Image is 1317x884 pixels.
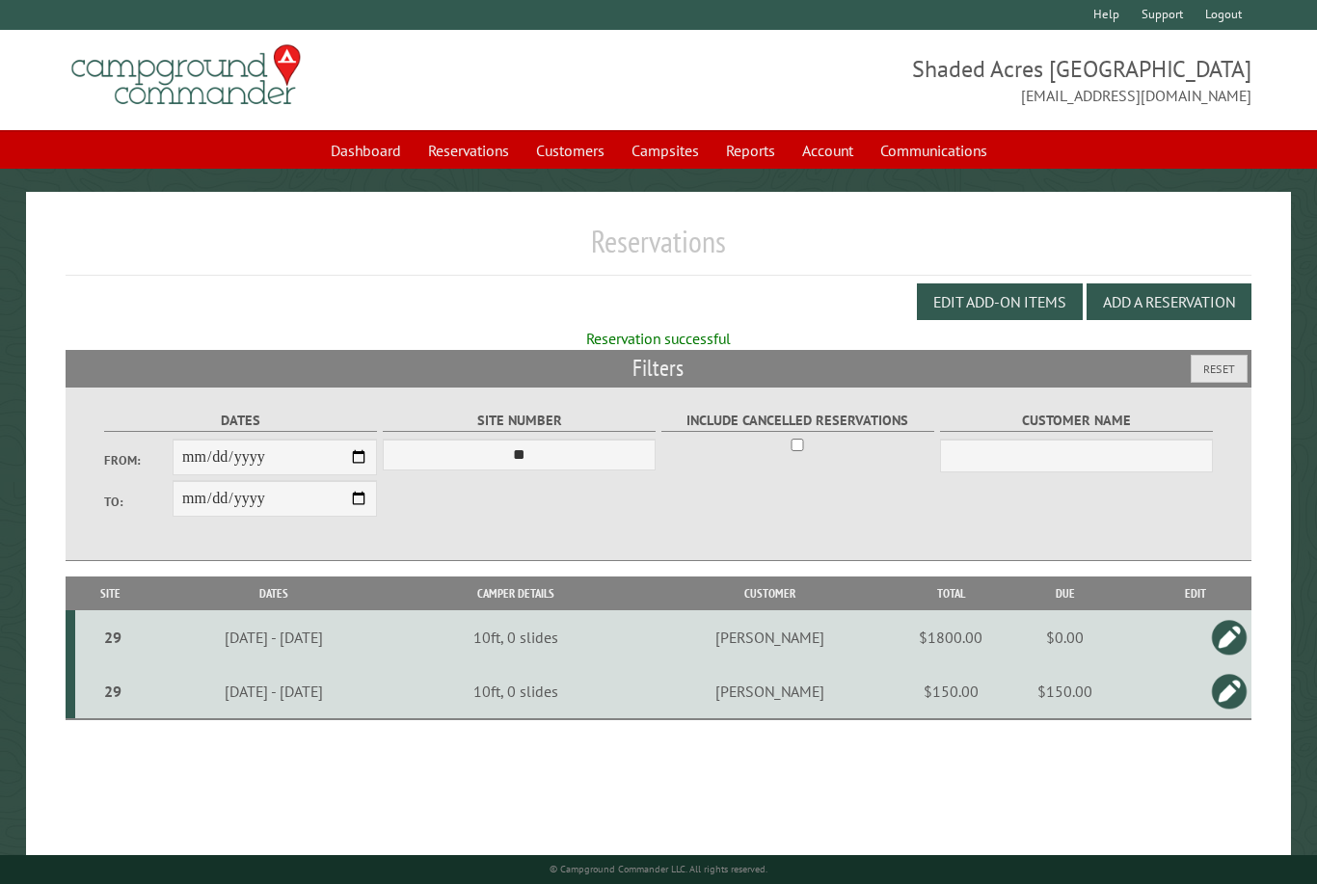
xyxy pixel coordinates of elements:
a: Customers [524,132,616,169]
span: Shaded Acres [GEOGRAPHIC_DATA] [EMAIL_ADDRESS][DOMAIN_NAME] [658,53,1251,107]
label: To: [104,493,173,511]
label: Dates [104,410,377,432]
div: [DATE] - [DATE] [148,628,400,647]
th: Dates [145,576,403,610]
label: Include Cancelled Reservations [661,410,934,432]
button: Reset [1191,355,1248,383]
small: © Campground Commander LLC. All rights reserved. [550,863,767,875]
button: Add a Reservation [1087,283,1251,320]
label: From: [104,451,173,469]
a: Account [791,132,865,169]
a: Dashboard [319,132,413,169]
td: [PERSON_NAME] [628,664,912,719]
td: $0.00 [989,610,1141,664]
th: Edit [1141,576,1251,610]
h1: Reservations [66,223,1250,276]
th: Customer [628,576,912,610]
div: 29 [83,628,142,647]
div: 29 [83,682,142,701]
button: Edit Add-on Items [917,283,1083,320]
td: [PERSON_NAME] [628,610,912,664]
td: $1800.00 [912,610,989,664]
th: Total [912,576,989,610]
a: Campsites [620,132,711,169]
th: Site [75,576,145,610]
th: Due [989,576,1141,610]
a: Reports [714,132,787,169]
div: Reservation successful [66,328,1250,349]
div: [DATE] - [DATE] [148,682,400,701]
a: Reservations [417,132,521,169]
label: Site Number [383,410,656,432]
h2: Filters [66,350,1250,387]
td: $150.00 [912,664,989,719]
th: Camper Details [403,576,628,610]
a: Communications [869,132,999,169]
td: $150.00 [989,664,1141,719]
img: Campground Commander [66,38,307,113]
td: 10ft, 0 slides [403,610,628,664]
td: 10ft, 0 slides [403,664,628,719]
label: Customer Name [940,410,1213,432]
